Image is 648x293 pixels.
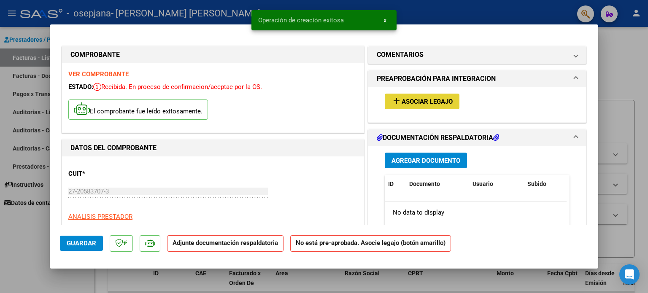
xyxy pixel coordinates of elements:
[385,94,459,109] button: Asociar Legajo
[409,180,440,187] span: Documento
[388,180,394,187] span: ID
[619,264,640,285] div: Open Intercom Messenger
[406,175,469,193] datatable-header-cell: Documento
[402,98,453,105] span: Asociar Legajo
[93,83,262,91] span: Recibida. En proceso de confirmacion/aceptac por la OS.
[472,180,493,187] span: Usuario
[524,175,566,193] datatable-header-cell: Subido
[383,16,386,24] span: x
[377,50,424,60] h1: COMENTARIOS
[527,180,546,187] span: Subido
[258,16,344,24] span: Operación de creación exitosa
[68,213,132,220] span: ANALISIS PRESTADOR
[70,51,120,59] strong: COMPROBANTE
[290,235,451,252] strong: No está pre-aprobada. Asocie legajo (botón amarillo)
[368,87,586,122] div: PREAPROBACIÓN PARA INTEGRACION
[469,175,524,193] datatable-header-cell: Usuario
[391,157,460,164] span: Agregar Documento
[385,175,406,193] datatable-header-cell: ID
[68,83,93,91] span: ESTADO:
[385,202,567,223] div: No data to display
[68,70,129,78] a: VER COMPROBANTE
[391,96,402,106] mat-icon: add
[70,144,157,152] strong: DATOS DEL COMPROBANTE
[68,169,155,179] p: CUIT
[68,99,208,120] p: El comprobante fue leído exitosamente.
[566,175,608,193] datatable-header-cell: Acción
[368,70,586,87] mat-expansion-panel-header: PREAPROBACIÓN PARA INTEGRACION
[368,46,586,63] mat-expansion-panel-header: COMENTARIOS
[385,153,467,168] button: Agregar Documento
[60,236,103,251] button: Guardar
[377,133,499,143] h1: DOCUMENTACIÓN RESPALDATORIA
[377,13,393,28] button: x
[173,239,278,247] strong: Adjunte documentación respaldatoria
[368,129,586,146] mat-expansion-panel-header: DOCUMENTACIÓN RESPALDATORIA
[377,74,496,84] h1: PREAPROBACIÓN PARA INTEGRACION
[67,239,96,247] span: Guardar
